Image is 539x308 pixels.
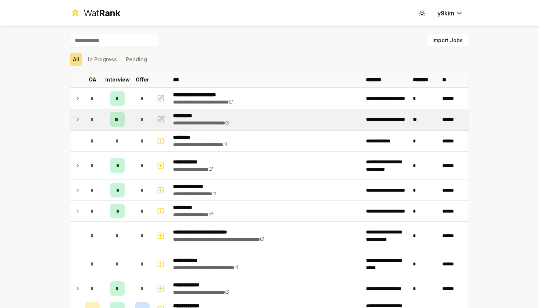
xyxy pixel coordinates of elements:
[84,7,120,19] div: Wat
[105,76,130,83] p: Interview
[99,8,120,18] span: Rank
[85,53,120,66] button: In Progress
[426,34,469,47] button: Import Jobs
[70,53,82,66] button: All
[432,7,469,20] button: y9kim
[136,76,149,83] p: Offer
[437,9,454,18] span: y9kim
[123,53,150,66] button: Pending
[70,7,120,19] a: WatRank
[89,76,96,83] p: OA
